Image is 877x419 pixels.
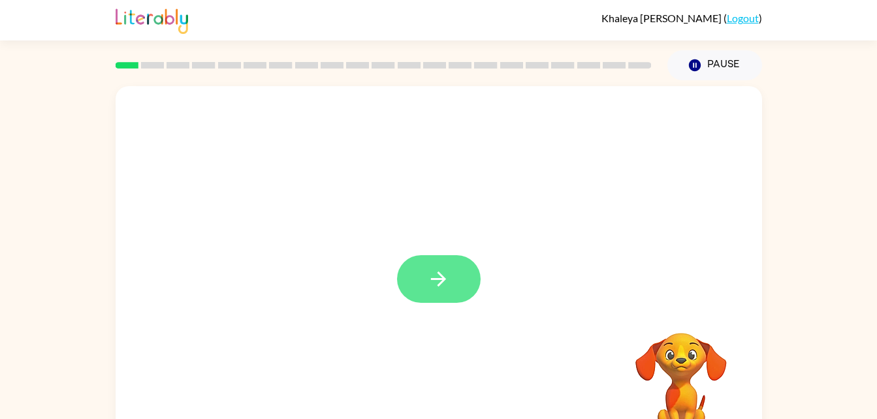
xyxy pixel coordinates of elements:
[601,12,724,24] span: Khaleya [PERSON_NAME]
[116,5,188,34] img: Literably
[727,12,759,24] a: Logout
[601,12,762,24] div: ( )
[667,50,762,80] button: Pause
